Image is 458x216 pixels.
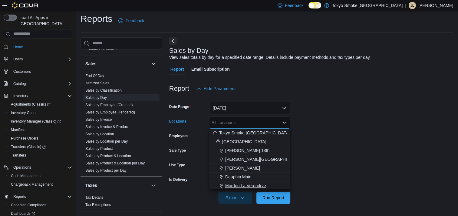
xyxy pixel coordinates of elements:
button: Catalog [1,79,74,88]
span: Catalog [11,80,72,87]
a: Manifests [8,126,29,133]
span: End Of Day [85,73,104,78]
button: Dauphin Main [209,173,290,181]
button: Tokyo Smoke [GEOGRAPHIC_DATA] [209,129,290,137]
span: Email Subscription [191,63,230,75]
a: Sales by Employee (Created) [85,103,133,107]
span: Home [11,43,72,51]
span: JL [410,2,414,9]
span: Tax Exemptions [85,202,111,207]
span: Catalog [13,81,26,86]
span: Sales by Product [85,146,113,151]
button: Cash Management [6,172,74,180]
span: Operations [11,164,72,171]
h3: Report [169,85,189,92]
span: Manifests [8,126,72,133]
button: Run Report [256,192,290,204]
div: Sales [81,72,162,177]
button: Reports [11,193,28,200]
a: Itemized Sales [85,81,109,85]
h3: Taxes [85,182,97,188]
span: Users [13,57,23,62]
div: Jennifer Lamont [409,2,416,9]
a: Inventory Manager (Classic) [6,117,74,126]
span: Purchase Orders [11,136,38,141]
button: [PERSON_NAME] [209,164,290,173]
label: Employees [169,133,188,138]
span: Home [13,45,23,49]
button: Hide Parameters [194,83,238,95]
span: Customers [13,69,31,74]
span: Sales by Classification [85,88,122,93]
input: Dark Mode [308,2,321,8]
span: Transfers [11,153,26,158]
span: Manifests [11,127,26,132]
a: Customers [11,68,33,75]
span: Chargeback Management [8,181,72,188]
span: Users [11,56,72,63]
button: Sales [85,61,149,67]
span: Morden La Verendrye [225,183,266,189]
span: Adjustments (Classic) [8,101,72,108]
span: Reports [11,193,72,200]
a: Purchase Orders [8,135,41,142]
span: Dauphin Main [225,174,251,180]
span: Purchase Orders [8,135,72,142]
button: Operations [1,163,74,172]
span: Inventory Count [8,109,72,116]
span: Load All Apps in [GEOGRAPHIC_DATA] [17,15,72,27]
button: Catalog [11,80,28,87]
a: Adjustments (Classic) [6,100,74,109]
a: Tax Exemptions [85,203,111,207]
span: Canadian Compliance [8,201,72,209]
span: Dashboards [11,211,35,216]
p: | [405,2,406,9]
a: Tax Details [85,195,103,200]
span: Inventory Manager (Classic) [8,118,72,125]
p: [PERSON_NAME] [418,2,453,9]
a: Sales by Location per Day [85,139,128,143]
span: Inventory Count [11,110,37,115]
button: [PERSON_NAME][GEOGRAPHIC_DATA] [209,155,290,164]
h1: Reports [81,13,112,25]
a: Home [11,43,25,51]
button: Transfers [6,151,74,160]
a: Inventory Count [8,109,39,116]
button: Inventory [1,92,74,100]
span: Report [170,63,184,75]
span: Transfers (Classic) [8,143,72,150]
a: Sales by Employee (Tendered) [85,110,135,114]
button: Customers [1,67,74,76]
button: [DATE] [209,102,290,114]
span: Sales by Product & Location per Day [85,161,145,166]
button: [PERSON_NAME] 18th [209,146,290,155]
a: Sales by Location [85,132,114,136]
span: [GEOGRAPHIC_DATA] [222,139,266,145]
a: Sales by Day [85,96,107,100]
button: Purchase Orders [6,134,74,143]
span: Canadian Compliance [11,203,47,208]
a: Products to Archive [85,47,117,51]
a: Feedback [116,15,147,27]
span: Hide Parameters [204,86,236,92]
span: Cash Management [11,174,41,178]
button: Export [218,192,252,204]
button: [GEOGRAPHIC_DATA] [209,137,290,146]
span: Inventory [13,93,28,98]
label: Sale Type [169,148,186,153]
span: Reports [13,194,26,199]
span: Sales by Invoice & Product [85,124,129,129]
span: Cash Management [8,172,72,180]
span: Dark Mode [308,8,309,9]
a: Cash Management [8,172,44,180]
a: Sales by Invoice [85,117,112,122]
label: Is Delivery [169,177,187,182]
button: Users [11,56,25,63]
a: Sales by Product & Location per Day [85,161,145,165]
button: Inventory [11,92,31,100]
a: Canadian Compliance [8,201,49,209]
span: [PERSON_NAME] 18th [225,147,269,154]
a: End Of Day [85,74,104,78]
